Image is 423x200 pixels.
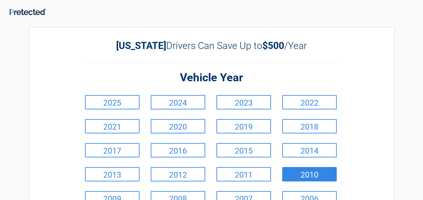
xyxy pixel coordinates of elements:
[262,40,284,51] b: $500
[85,95,140,109] a: 2025
[85,119,140,133] a: 2021
[151,95,205,109] a: 2024
[116,40,166,51] b: [US_STATE]
[85,167,140,181] a: 2013
[282,167,337,181] a: 2010
[282,143,337,157] a: 2014
[216,119,271,133] a: 2019
[151,143,205,157] a: 2016
[85,143,140,157] a: 2017
[216,95,271,109] a: 2023
[282,119,337,133] a: 2018
[216,167,271,181] a: 2011
[151,167,205,181] a: 2012
[83,70,340,85] h2: Vehicle Year
[10,9,46,15] img: Main Logo
[282,95,337,109] a: 2022
[151,119,205,133] a: 2020
[216,143,271,157] a: 2015
[83,40,340,51] h2: Drivers Can Save Up to /Year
